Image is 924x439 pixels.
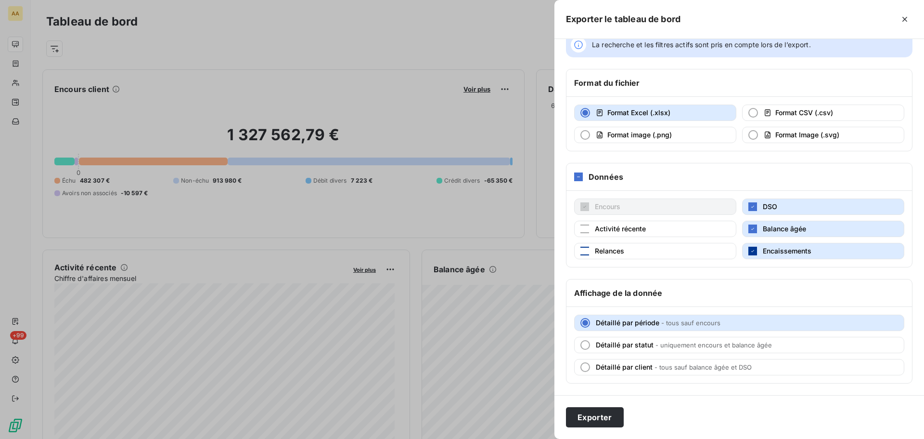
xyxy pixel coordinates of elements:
[763,225,806,233] span: Balance âgée
[596,319,659,327] span: Détaillé par période
[574,77,640,89] h6: Format du fichier
[574,337,904,353] button: Détaillé par statut - uniquement encours et balance âgée
[574,315,904,331] button: Détaillé par période - tous sauf encours
[574,243,736,259] button: Relances
[775,131,839,139] span: Format Image (.svg)
[763,247,811,255] span: Encaissements
[574,127,736,143] button: Format image (.png)
[775,108,833,117] span: Format CSV (.csv)
[574,359,904,375] button: Détaillé par client - tous sauf balance âgée et DSO
[595,225,646,233] span: Activité récente
[589,171,623,183] h6: Données
[607,131,672,139] span: Format image (.png)
[742,221,904,237] button: Balance âgée
[574,221,736,237] button: Activité récente
[742,243,904,259] button: Encaissements
[596,363,653,371] span: Détaillé par client
[607,108,670,117] span: Format Excel (.xlsx)
[595,202,620,211] span: Encours
[742,127,904,143] button: Format Image (.svg)
[566,13,680,26] h5: Exporter le tableau de bord
[891,406,914,429] iframe: Intercom live chat
[742,199,904,215] button: DSO
[742,105,904,121] button: Format CSV (.csv)
[763,202,777,211] span: DSO
[655,341,772,349] span: - uniquement encours et balance âgée
[566,407,624,427] button: Exporter
[574,287,662,299] h6: Affichage de la donnée
[574,105,736,121] button: Format Excel (.xlsx)
[654,363,752,371] span: - tous sauf balance âgée et DSO
[596,341,654,349] span: Détaillé par statut
[595,247,624,255] span: Relances
[574,199,736,215] button: Encours
[661,319,720,327] span: - tous sauf encours
[592,40,811,50] span: La recherche et les filtres actifs sont pris en compte lors de l’export.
